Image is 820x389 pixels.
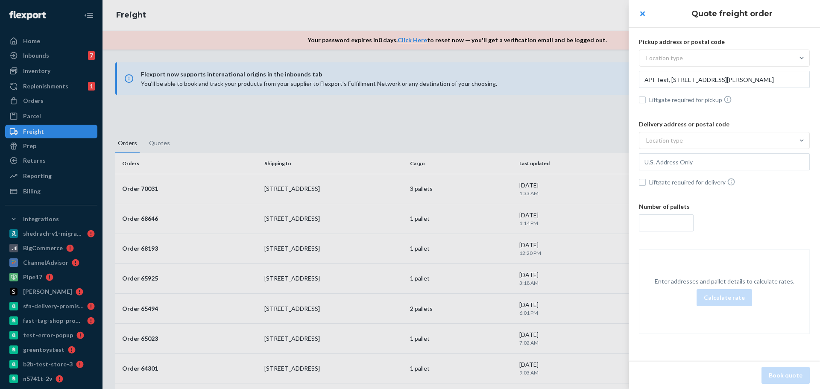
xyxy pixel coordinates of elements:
span: Liftgate required for delivery [649,178,810,187]
input: Liftgate required for delivery [639,179,646,186]
p: Number of pallets [639,202,810,211]
h1: Quote freight order [654,8,810,19]
button: close [634,5,651,22]
p: Pickup address or postal code [639,38,810,46]
p: Delivery address or postal code [639,120,810,129]
input: U.S. Address Only [639,71,810,88]
button: Book quote [761,367,810,384]
div: Location type [646,136,683,145]
button: Calculate rate [697,289,752,306]
span: Liftgate required for pickup [649,95,810,104]
span: Chat [19,6,36,14]
input: Liftgate required for pickup [639,97,646,103]
div: Location type [646,54,683,62]
input: U.S. Address Only [639,153,810,170]
p: Enter addresses and pallet details to calculate rates. [655,277,794,286]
